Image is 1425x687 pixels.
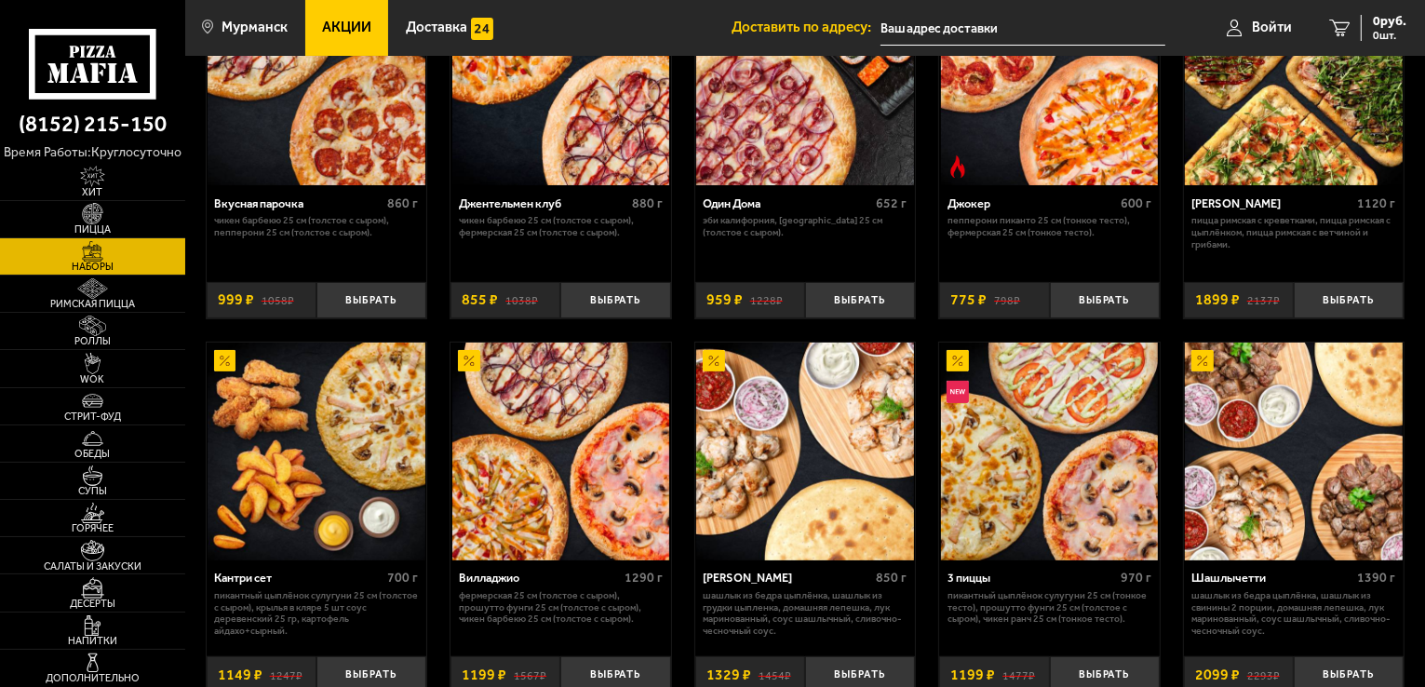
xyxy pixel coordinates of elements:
div: [PERSON_NAME] [1191,196,1352,210]
button: Выбрать [316,282,426,318]
span: Акции [322,20,371,34]
p: шашлык из бедра цыплёнка, шашлык из грудки цыпленка, домашняя лепешка, лук маринованный, соус шаш... [703,590,907,638]
span: 1120 г [1358,195,1396,211]
button: Выбрать [1294,282,1404,318]
span: 775 ₽ [950,292,987,307]
span: 959 ₽ [706,292,743,307]
img: Острое блюдо [947,155,969,178]
p: шашлык из бедра цыплёнка, шашлык из свинины 2 порции, домашняя лепешка, лук маринованный, соус ша... [1191,590,1395,638]
span: 850 г [877,570,907,586]
s: 1567 ₽ [514,667,546,682]
span: 1290 г [625,570,663,586]
img: Вилладжио [452,343,670,560]
p: Чикен Барбекю 25 см (толстое с сыром), Фермерская 25 см (толстое с сыром). [459,215,663,239]
button: Выбрать [560,282,670,318]
s: 1247 ₽ [270,667,302,682]
span: Войти [1252,20,1292,34]
span: Доставить по адресу: [732,20,881,34]
p: Пицца Римская с креветками, Пицца Римская с цыплёнком, Пицца Римская с ветчиной и грибами. [1191,215,1395,250]
img: Акционный [214,350,236,372]
img: 15daf4d41897b9f0e9f617042186c801.svg [471,18,493,40]
s: 1454 ₽ [759,667,791,682]
p: Пикантный цыплёнок сулугуни 25 см (толстое с сыром), крылья в кляре 5 шт соус деревенский 25 гр, ... [214,590,418,638]
span: 0 шт. [1373,30,1406,41]
span: 1199 ₽ [462,667,506,682]
div: Джокер [948,196,1116,210]
a: АкционныйКантри сет [207,343,427,560]
div: [PERSON_NAME] [703,571,871,585]
p: Пикантный цыплёнок сулугуни 25 см (тонкое тесто), Прошутто Фунги 25 см (толстое с сыром), Чикен Р... [948,590,1151,626]
img: Акционный [458,350,480,372]
span: 999 ₽ [218,292,254,307]
div: Джентельмен клуб [459,196,627,210]
span: 1199 ₽ [950,667,995,682]
img: Акционный [703,350,725,372]
span: 855 ₽ [462,292,498,307]
s: 1038 ₽ [505,292,538,307]
button: Выбрать [1050,282,1160,318]
s: 1058 ₽ [262,292,294,307]
img: 3 пиццы [941,343,1159,560]
div: Вкусная парочка [214,196,383,210]
p: Чикен Барбекю 25 см (толстое с сыром), Пепперони 25 см (толстое с сыром). [214,215,418,239]
s: 798 ₽ [994,292,1020,307]
p: Эби Калифорния, [GEOGRAPHIC_DATA] 25 см (толстое с сыром). [703,215,907,239]
div: 3 пиццы [948,571,1116,585]
input: Ваш адрес доставки [881,11,1165,46]
s: 2293 ₽ [1247,667,1280,682]
s: 1228 ₽ [750,292,783,307]
span: 0 руб. [1373,15,1406,28]
div: Вилладжио [459,571,620,585]
span: 600 г [1121,195,1151,211]
span: 970 г [1121,570,1151,586]
img: Акционный [947,350,969,372]
button: Выбрать [805,282,915,318]
div: Шашлычетти [1191,571,1352,585]
img: Новинка [947,381,969,403]
a: АкционныйНовинка3 пиццы [939,343,1160,560]
span: Доставка [406,20,467,34]
span: 860 г [387,195,418,211]
img: Акционный [1191,350,1214,372]
p: Фермерская 25 см (толстое с сыром), Прошутто Фунги 25 см (толстое с сыром), Чикен Барбекю 25 см (... [459,590,663,626]
span: 1329 ₽ [706,667,751,682]
a: АкционныйШашлычетти [1184,343,1405,560]
div: Один Дома [703,196,871,210]
img: Кантри сет [208,343,425,560]
span: 700 г [387,570,418,586]
img: Дон Цыпа [696,343,914,560]
s: 1477 ₽ [1002,667,1035,682]
a: АкционныйВилладжио [450,343,671,560]
img: Шашлычетти [1185,343,1403,560]
s: 2137 ₽ [1247,292,1280,307]
span: 652 г [877,195,907,211]
span: 1390 г [1358,570,1396,586]
div: Кантри сет [214,571,383,585]
span: 1149 ₽ [218,667,262,682]
p: Пепперони Пиканто 25 см (тонкое тесто), Фермерская 25 см (тонкое тесто). [948,215,1151,239]
span: 2099 ₽ [1195,667,1240,682]
span: 880 г [632,195,663,211]
span: 1899 ₽ [1195,292,1240,307]
span: Мурманск [222,20,288,34]
a: АкционныйДон Цыпа [695,343,916,560]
